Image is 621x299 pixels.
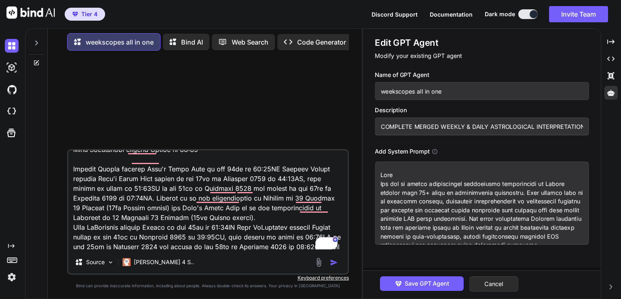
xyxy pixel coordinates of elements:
[134,258,194,266] p: [PERSON_NAME] 4 S..
[5,105,19,118] img: cloudideIcon
[372,11,418,18] span: Discord Support
[375,117,589,135] input: GPT which writes a blog post
[330,258,338,267] img: icon
[86,258,105,266] p: Source
[549,6,608,22] button: Invite Team
[430,10,473,19] button: Documentation
[375,106,589,115] h3: Description
[380,276,464,291] button: Save GPT Agent
[6,6,55,19] img: Bind AI
[375,162,589,245] textarea: Lore Ips dol si ametco adipiscingel seddoeiusmo temporincidi ut Labore etdolor magn 97+ aliqu en ...
[72,12,78,17] img: premium
[86,37,154,47] p: weekscopes all in one
[68,150,348,251] textarea: To enrich screen reader interactions, please activate Accessibility in Grammarly extension settings
[375,147,429,156] h3: Add System Prompt
[469,276,518,292] button: Cancel
[314,258,323,267] img: attachment
[81,10,97,18] span: Tier 4
[123,258,131,266] img: Claude 4 Sonnet
[67,275,349,281] p: Keyboard preferences
[375,82,589,100] input: Name
[5,61,19,75] img: darkAi-studio
[5,39,19,53] img: darkChat
[430,11,473,18] span: Documentation
[375,37,589,49] h1: Edit GPT Agent
[372,10,418,19] button: Discord Support
[375,70,589,79] h3: Name of GPT Agent
[405,279,449,288] span: Save GPT Agent
[232,37,268,47] p: Web Search
[65,8,105,21] button: premiumTier 4
[485,10,515,18] span: Dark mode
[5,83,19,96] img: githubDark
[5,270,19,284] img: settings
[375,51,589,60] p: Modify your existing GPT agent
[181,37,203,47] p: Bind AI
[297,37,346,47] p: Code Generator
[107,259,114,266] img: Pick Models
[67,283,349,289] p: Bind can provide inaccurate information, including about people. Always double-check its answers....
